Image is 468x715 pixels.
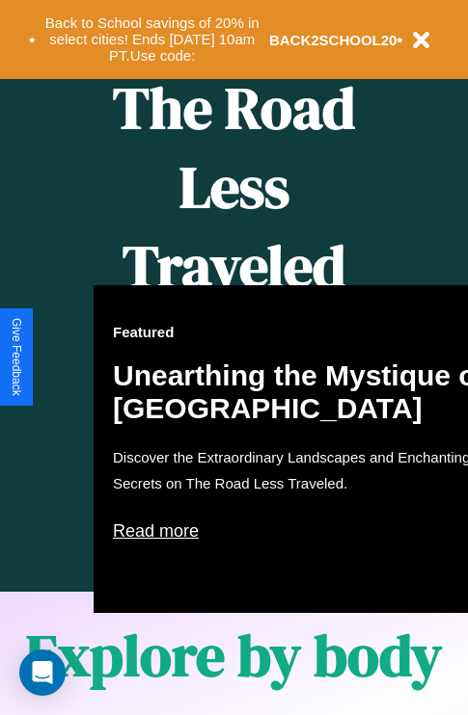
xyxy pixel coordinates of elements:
h1: Explore by body [26,616,442,695]
h1: The Road Less Traveled [94,68,374,306]
div: Open Intercom Messenger [19,649,66,696]
button: Back to School savings of 20% in select cities! Ends [DATE] 10am PT.Use code: [36,10,269,69]
div: Give Feedback [10,318,23,396]
b: BACK2SCHOOL20 [269,32,398,48]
